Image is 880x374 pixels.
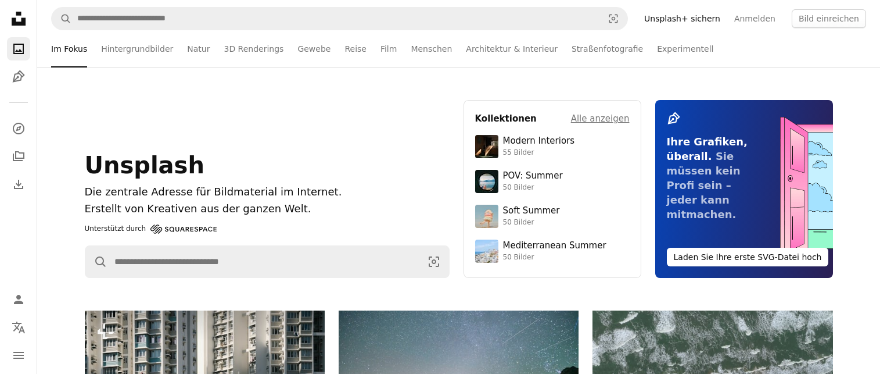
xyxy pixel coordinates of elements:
div: Modern Interiors [503,136,575,147]
a: Modern Interiors55 Bilder [475,135,630,158]
a: Unsplash+ sichern [637,9,727,28]
a: Architektur & Interieur [466,30,558,67]
button: Unsplash suchen [85,246,107,277]
div: 50 Bilder [503,253,606,262]
a: 3D Renderings [224,30,283,67]
button: Bild einreichen [792,9,866,28]
div: Mediterranean Summer [503,240,606,252]
h1: Die zentrale Adresse für Bildmaterial im Internet. [85,184,450,201]
a: Hintergrundbilder [101,30,173,67]
a: Natur [187,30,210,67]
div: Soft Summer [503,205,560,217]
img: premium_photo-1747189286942-bc91257a2e39 [475,135,498,158]
h4: Kollektionen [475,112,537,126]
p: Erstellt von Kreativen aus der ganzen Welt. [85,201,450,218]
a: Straßenfotografie [572,30,643,67]
a: Anmelden / Registrieren [7,288,30,311]
button: Menü [7,344,30,367]
a: Menschen [411,30,452,67]
a: Kollektionen [7,145,30,168]
a: Experimentell [657,30,713,67]
span: Sie müssen kein Profi sein – jeder kann mitmachen. [667,150,741,220]
a: Film [380,30,397,67]
span: Unsplash [85,152,204,179]
a: Grafiken [7,65,30,88]
a: Bisherige Downloads [7,173,30,196]
form: Finden Sie Bildmaterial auf der ganzen Webseite [51,7,628,30]
button: Visuelle Suche [599,8,627,30]
div: 55 Bilder [503,148,575,158]
a: Anmelden [727,9,782,28]
a: Fotos [7,37,30,60]
a: Alle anzeigen [571,112,630,126]
a: POV: Summer50 Bilder [475,170,630,193]
a: Mediterranean Summer50 Bilder [475,240,630,263]
a: Soft Summer50 Bilder [475,205,630,228]
button: Unsplash suchen [52,8,71,30]
button: Laden Sie Ihre erste SVG-Datei hoch [667,248,829,266]
form: Finden Sie Bildmaterial auf der ganzen Webseite [85,245,450,278]
div: POV: Summer [503,170,563,182]
img: premium_photo-1753820185677-ab78a372b033 [475,170,498,193]
a: Gewebe [297,30,331,67]
a: Unterstützt durch [85,222,217,236]
button: Visuelle Suche [419,246,449,277]
img: premium_photo-1749544311043-3a6a0c8d54af [475,205,498,228]
div: 50 Bilder [503,183,563,193]
img: premium_photo-1688410049290-d7394cc7d5df [475,240,498,263]
button: Sprache [7,316,30,339]
a: Reise [344,30,367,67]
div: 50 Bilder [503,218,560,227]
a: Entdecken [7,117,30,140]
span: Ihre Grafiken, überall. [667,136,748,162]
